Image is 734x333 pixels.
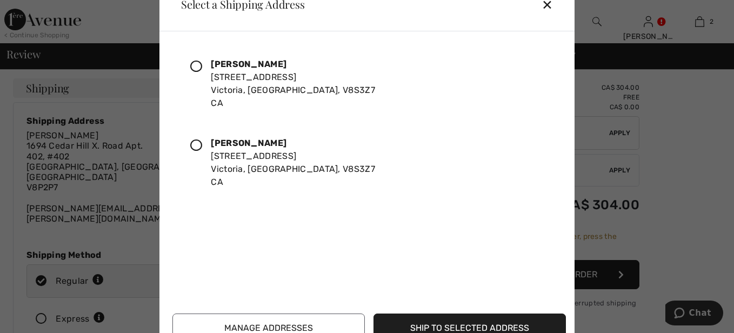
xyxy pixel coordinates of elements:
[211,59,286,69] strong: [PERSON_NAME]
[211,58,375,110] div: [STREET_ADDRESS] Victoria, [GEOGRAPHIC_DATA], V8S3Z7 CA
[211,138,286,148] strong: [PERSON_NAME]
[24,8,46,17] span: Chat
[211,137,375,189] div: [STREET_ADDRESS] Victoria, [GEOGRAPHIC_DATA], V8S3Z7 CA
